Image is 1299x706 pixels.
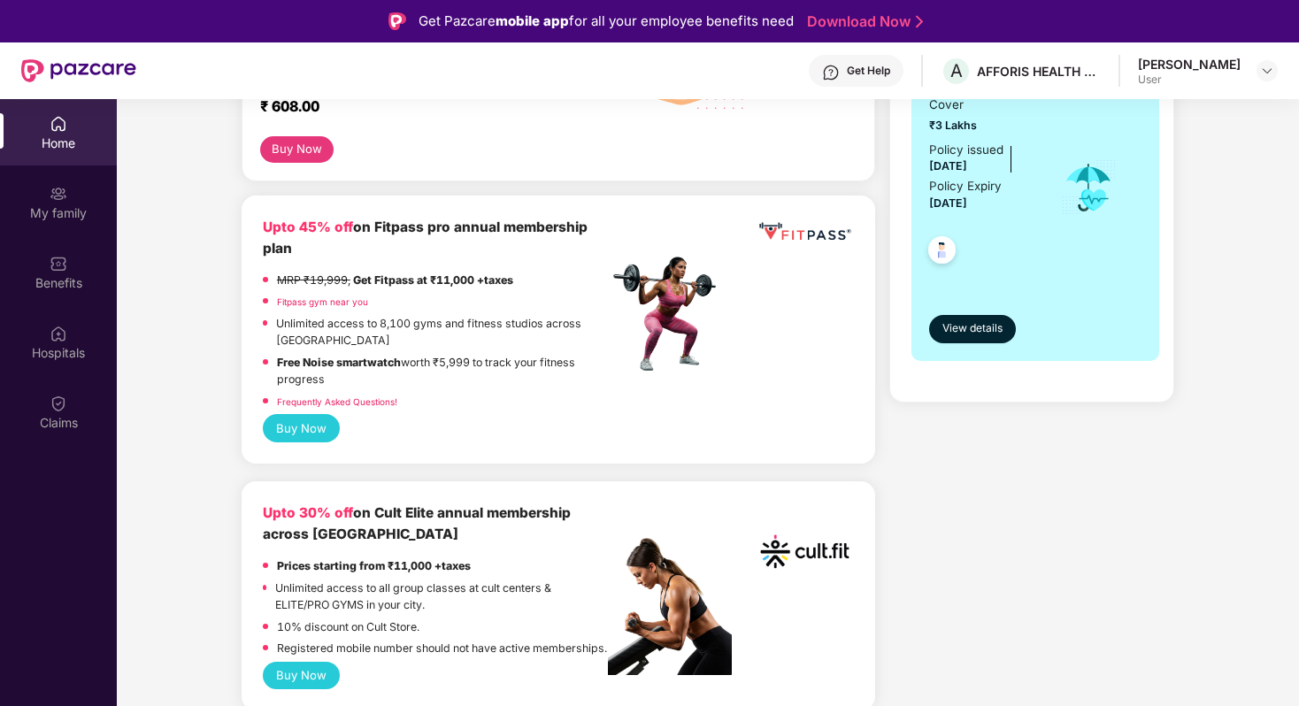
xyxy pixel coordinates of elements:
[1138,56,1241,73] div: [PERSON_NAME]
[50,185,67,203] img: svg+xml;base64,PHN2ZyB3aWR0aD0iMjAiIGhlaWdodD0iMjAiIHZpZXdCb3g9IjAgMCAyMCAyMCIgZmlsbD0ibm9uZSIgeG...
[929,315,1016,343] button: View details
[920,231,964,274] img: svg+xml;base64,PHN2ZyB4bWxucz0iaHR0cDovL3d3dy53My5vcmcvMjAwMC9zdmciIHdpZHRoPSI0OC45NDMiIGhlaWdodD...
[263,662,340,689] button: Buy Now
[608,252,732,376] img: fpp.png
[277,559,471,572] strong: Prices starting from ₹11,000 +taxes
[916,12,923,31] img: Stroke
[929,196,967,210] span: [DATE]
[942,320,1003,337] span: View details
[263,504,353,521] b: Upto 30% off
[276,315,608,349] p: Unlimited access to 8,100 gyms and fitness studios across [GEOGRAPHIC_DATA]
[277,356,401,369] strong: Free Noise smartwatch
[50,325,67,342] img: svg+xml;base64,PHN2ZyBpZD0iSG9zcGl0YWxzIiB4bWxucz0iaHR0cDovL3d3dy53My5vcmcvMjAwMC9zdmciIHdpZHRoPS...
[277,396,397,407] a: Frequently Asked Questions!
[260,136,334,163] button: Buy Now
[419,11,794,32] div: Get Pazcare for all your employee benefits need
[807,12,918,31] a: Download Now
[1138,73,1241,87] div: User
[353,273,513,287] strong: Get Fitpass at ₹11,000 +taxes
[277,354,608,388] p: worth ₹5,999 to track your fitness progress
[21,59,136,82] img: New Pazcare Logo
[950,60,963,81] span: A
[929,177,1002,196] div: Policy Expiry
[929,159,967,173] span: [DATE]
[756,503,854,601] img: cult.png
[260,97,590,119] div: ₹ 608.00
[388,12,406,30] img: Logo
[1060,158,1118,217] img: icon
[929,117,1035,134] span: ₹3 Lakhs
[275,579,607,614] p: Unlimited access to all group classes at cult centers & ELITE/PRO GYMS in your city.
[50,115,67,133] img: svg+xml;base64,PHN2ZyBpZD0iSG9tZSIgeG1sbnM9Imh0dHA6Ly93d3cudzMub3JnLzIwMDAvc3ZnIiB3aWR0aD0iMjAiIG...
[977,63,1101,80] div: AFFORIS HEALTH TECHNOLOGIES PRIVATE LIMITED
[50,255,67,272] img: svg+xml;base64,PHN2ZyBpZD0iQmVuZWZpdHMiIHhtbG5zPSJodHRwOi8vd3d3LnczLm9yZy8yMDAwL3N2ZyIgd2lkdGg9Ij...
[277,618,419,635] p: 10% discount on Cult Store.
[263,414,340,441] button: Buy Now
[1260,64,1274,78] img: svg+xml;base64,PHN2ZyBpZD0iRHJvcGRvd24tMzJ4MzIiIHhtbG5zPSJodHRwOi8vd3d3LnczLm9yZy8yMDAwL3N2ZyIgd2...
[929,96,1035,114] span: Cover
[50,395,67,412] img: svg+xml;base64,PHN2ZyBpZD0iQ2xhaW0iIHhtbG5zPSJodHRwOi8vd3d3LnczLm9yZy8yMDAwL3N2ZyIgd2lkdGg9IjIwIi...
[822,64,840,81] img: svg+xml;base64,PHN2ZyBpZD0iSGVscC0zMngzMiIgeG1sbnM9Imh0dHA6Ly93d3cudzMub3JnLzIwMDAvc3ZnIiB3aWR0aD...
[263,219,588,257] b: on Fitpass pro annual membership plan
[608,538,732,675] img: pc2.png
[756,217,854,248] img: fppp.png
[263,219,353,235] b: Upto 45% off
[496,12,569,29] strong: mobile app
[277,273,350,287] del: MRP ₹19,999,
[277,640,607,656] p: Registered mobile number should not have active memberships.
[263,504,571,542] b: on Cult Elite annual membership across [GEOGRAPHIC_DATA]
[929,141,1003,159] div: Policy issued
[277,296,368,307] a: Fitpass gym near you
[847,64,890,78] div: Get Help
